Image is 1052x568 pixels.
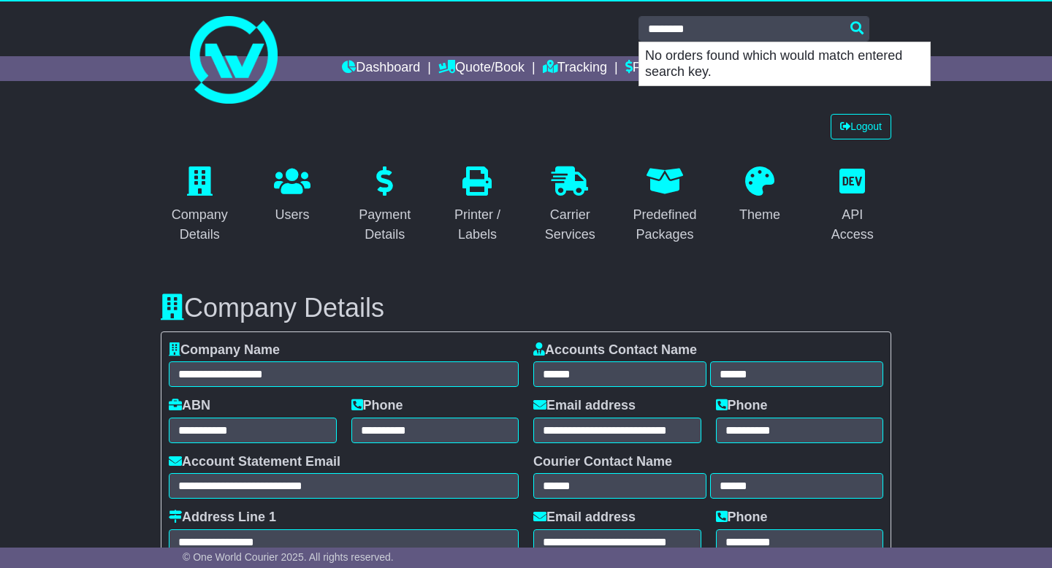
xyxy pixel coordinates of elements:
[169,342,280,358] label: Company Name
[169,454,340,470] label: Account Statement Email
[716,510,768,526] label: Phone
[831,114,891,139] a: Logout
[533,454,672,470] label: Courier Contact Name
[355,205,414,245] div: Payment Details
[264,161,320,230] a: Users
[633,205,697,245] div: Predefined Packages
[823,205,882,245] div: API Access
[438,56,525,81] a: Quote/Book
[351,398,403,414] label: Phone
[639,42,930,85] p: No orders found which would match entered search key.
[342,56,420,81] a: Dashboard
[183,551,394,563] span: © One World Courier 2025. All rights reserved.
[438,161,517,250] a: Printer / Labels
[169,398,210,414] label: ABN
[531,161,609,250] a: Carrier Services
[533,398,636,414] label: Email address
[533,510,636,526] label: Email address
[169,510,276,526] label: Address Line 1
[624,161,706,250] a: Predefined Packages
[533,342,697,358] label: Accounts Contact Name
[813,161,891,250] a: API Access
[716,398,768,414] label: Phone
[625,56,692,81] a: Financials
[730,161,790,230] a: Theme
[541,205,600,245] div: Carrier Services
[161,293,891,323] h3: Company Details
[448,205,507,245] div: Printer / Labels
[274,205,310,225] div: Users
[170,205,229,245] div: Company Details
[543,56,607,81] a: Tracking
[739,205,780,225] div: Theme
[161,161,239,250] a: Company Details
[346,161,424,250] a: Payment Details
